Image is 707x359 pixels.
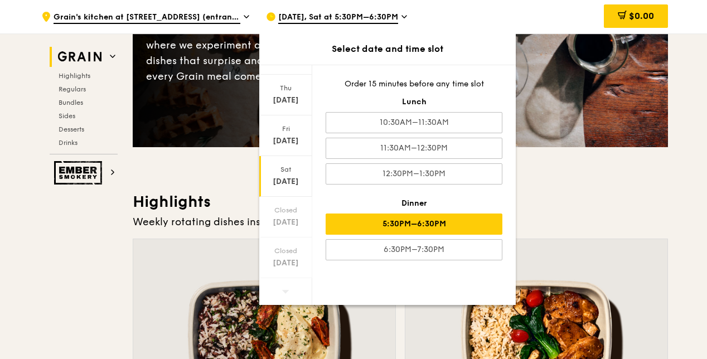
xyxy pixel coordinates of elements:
div: Select date and time slot [259,42,516,56]
div: Weekly rotating dishes inspired by flavours from around the world. [133,214,668,230]
div: [DATE] [261,135,311,147]
img: Grain web logo [54,47,105,67]
div: Lunch [326,96,502,108]
div: 12:30PM–1:30PM [326,163,502,185]
span: Desserts [59,125,84,133]
span: Regulars [59,85,86,93]
div: Thu [261,84,311,93]
div: [DATE] [261,217,311,228]
div: Dinner [326,198,502,209]
span: Bundles [59,99,83,106]
div: 10:30AM–11:30AM [326,112,502,133]
div: 11:30AM–12:30PM [326,138,502,159]
div: [DATE] [261,258,311,269]
h3: Highlights [133,192,668,212]
span: [DATE], Sat at 5:30PM–6:30PM [278,12,398,24]
div: Fri [261,124,311,133]
span: Grain's kitchen at [STREET_ADDRESS] (entrance along [PERSON_NAME][GEOGRAPHIC_DATA]) [54,12,240,24]
div: Order 15 minutes before any time slot [326,79,502,90]
div: [DATE] [261,95,311,106]
img: Ember Smokery web logo [54,161,105,185]
div: Closed [261,206,311,215]
span: Drinks [59,139,78,147]
div: Sat [261,165,311,174]
span: Highlights [59,72,90,80]
div: [DATE] [261,176,311,187]
div: The Grain that loves to play. With ingredients. Flavours. Food. The kitchen is our happy place, w... [146,6,400,84]
div: Closed [261,246,311,255]
span: $0.00 [629,11,654,21]
div: 6:30PM–7:30PM [326,239,502,260]
div: 5:30PM–6:30PM [326,214,502,235]
span: Sides [59,112,75,120]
